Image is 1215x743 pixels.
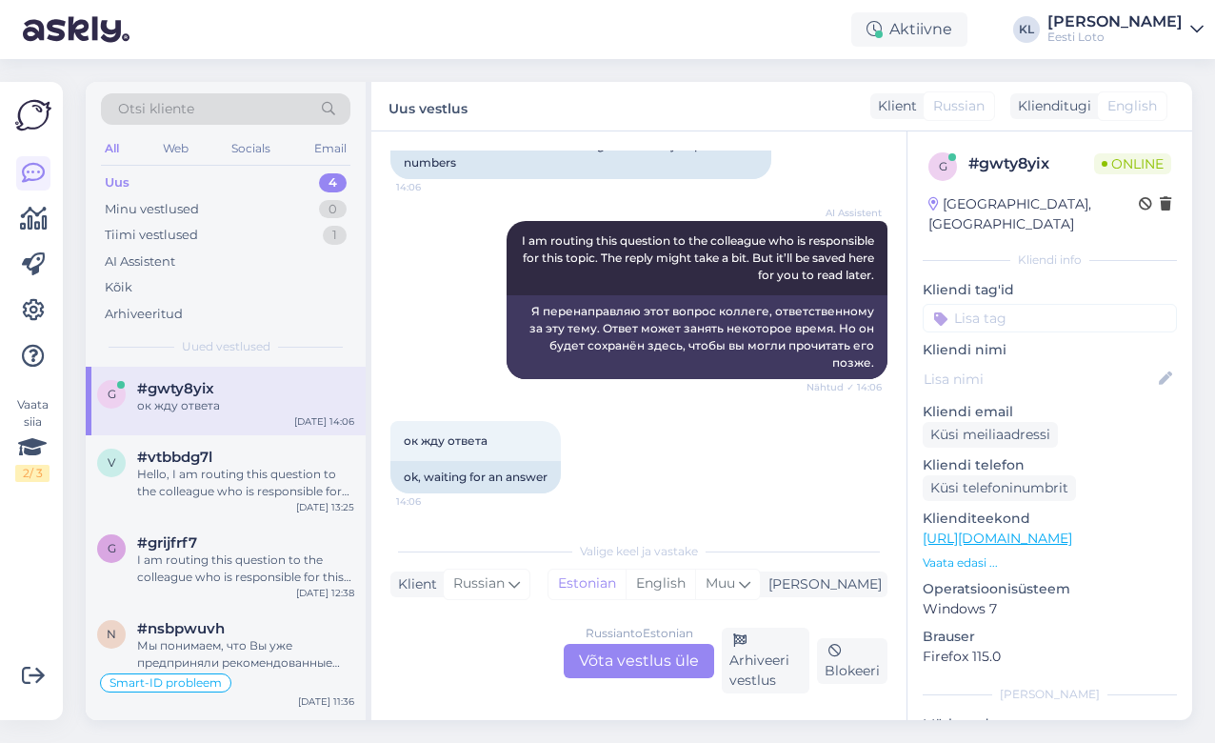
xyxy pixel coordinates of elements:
[928,194,1139,234] div: [GEOGRAPHIC_DATA], [GEOGRAPHIC_DATA]
[923,530,1072,547] a: [URL][DOMAIN_NAME]
[107,627,116,641] span: n
[298,694,354,709] div: [DATE] 11:36
[310,136,350,161] div: Email
[137,620,225,637] span: #nsbpwuvh
[761,574,882,594] div: [PERSON_NAME]
[388,93,468,119] label: Uus vestlus
[706,574,735,592] span: Muu
[105,226,198,245] div: Tiimi vestlused
[870,96,917,116] div: Klient
[105,173,129,192] div: Uus
[118,99,194,119] span: Otsi kliente
[110,677,222,689] span: Smart-ID probleem
[923,714,1177,734] p: Märkmed
[296,500,354,514] div: [DATE] 13:25
[404,433,488,448] span: ок жду ответа
[105,252,175,271] div: AI Assistent
[923,627,1177,647] p: Brauser
[933,96,985,116] span: Russian
[137,397,354,414] div: ок жду ответа
[923,475,1076,501] div: Küsi telefoninumbrit
[923,251,1177,269] div: Kliendi info
[923,509,1177,529] p: Klienditeekond
[390,461,561,493] div: ok, waiting for an answer
[323,226,347,245] div: 1
[507,295,887,379] div: Я перенаправляю этот вопрос коллеге, ответственному за эту тему. Ответ может занять некоторое вре...
[923,599,1177,619] p: Windows 7
[923,402,1177,422] p: Kliendi email
[923,280,1177,300] p: Kliendi tag'id
[137,449,212,466] span: #vtbbdg7l
[296,586,354,600] div: [DATE] 12:38
[390,574,437,594] div: Klient
[137,534,197,552] span: #grijfrf7
[924,369,1155,390] input: Lisa nimi
[817,638,887,684] div: Blokeeri
[1047,30,1183,45] div: Eesti Loto
[319,200,347,219] div: 0
[522,233,877,282] span: I am routing this question to the colleague who is responsible for this topic. The reply might ta...
[810,206,882,220] span: AI Assistent
[390,130,771,179] div: How much does it cost to fill a single field eurojackpot 6 numbers
[15,465,50,482] div: 2 / 3
[228,136,274,161] div: Socials
[923,579,1177,599] p: Operatsioonisüsteem
[923,647,1177,667] p: Firefox 115.0
[396,180,468,194] span: 14:06
[390,543,887,560] div: Valige keel ja vastake
[923,340,1177,360] p: Kliendi nimi
[1047,14,1183,30] div: [PERSON_NAME]
[137,552,354,586] div: I am routing this question to the colleague who is responsible for this topic. The reply might ta...
[108,541,116,555] span: g
[105,305,183,324] div: Arhiveeritud
[923,686,1177,703] div: [PERSON_NAME]
[108,455,115,470] span: v
[939,159,947,173] span: g
[101,136,123,161] div: All
[15,97,51,133] img: Askly Logo
[319,173,347,192] div: 4
[586,625,693,642] div: Russian to Estonian
[923,304,1177,332] input: Lisa tag
[968,152,1094,175] div: # gwty8yix
[137,466,354,500] div: Hello, I am routing this question to the colleague who is responsible for this topic. The reply m...
[137,380,214,397] span: #gwty8yix
[159,136,192,161] div: Web
[15,396,50,482] div: Vaata siia
[105,200,199,219] div: Minu vestlused
[105,278,132,297] div: Kõik
[851,12,967,47] div: Aktiivne
[294,414,354,429] div: [DATE] 14:06
[807,380,882,394] span: Nähtud ✓ 14:06
[137,637,354,672] div: Мы понимаем, что Вы уже предприняли рекомендованные шаги, и проблема сохраняется даже на новом ус...
[1107,96,1157,116] span: English
[564,644,714,678] div: Võta vestlus üle
[1047,14,1204,45] a: [PERSON_NAME]Eesti Loto
[1094,153,1171,174] span: Online
[453,573,505,594] span: Russian
[722,628,809,693] div: Arhiveeri vestlus
[923,455,1177,475] p: Kliendi telefon
[1013,16,1040,43] div: KL
[1010,96,1091,116] div: Klienditugi
[923,422,1058,448] div: Küsi meiliaadressi
[923,554,1177,572] p: Vaata edasi ...
[626,570,695,598] div: English
[396,494,468,509] span: 14:06
[108,387,116,401] span: g
[182,338,270,355] span: Uued vestlused
[548,570,626,598] div: Estonian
